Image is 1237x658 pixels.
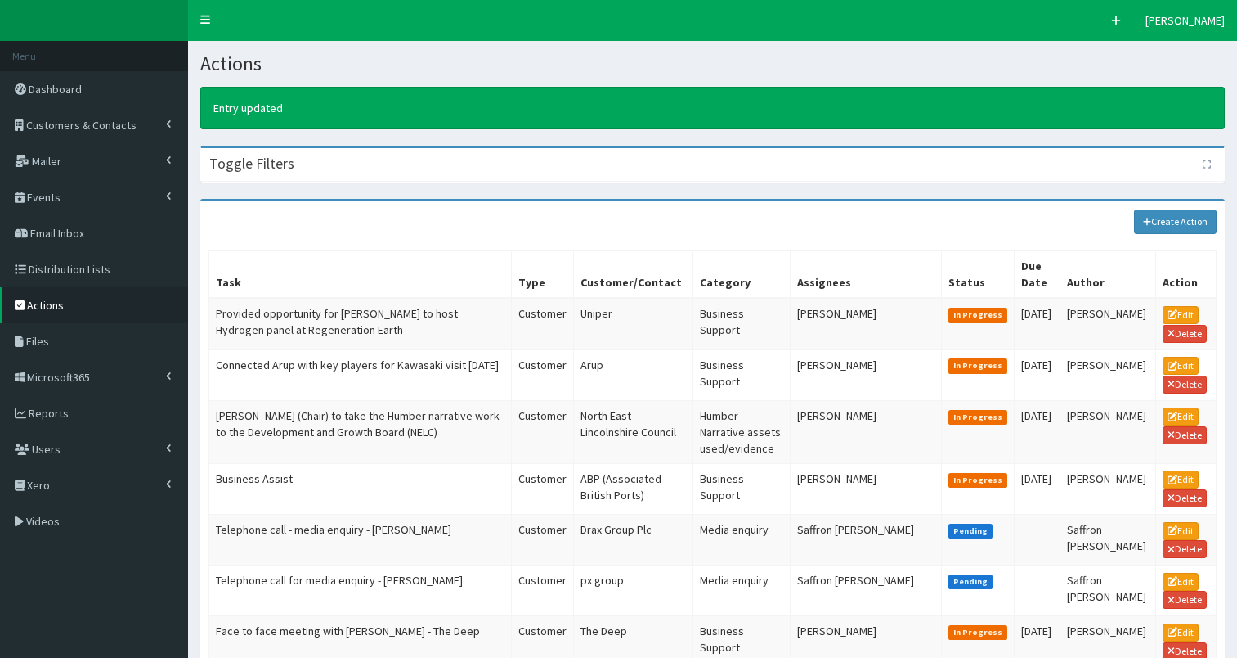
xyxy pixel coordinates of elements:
td: Arup [573,349,693,400]
td: Uniper [573,298,693,349]
span: Files [26,334,49,349]
td: ABP (Associated British Ports) [573,463,693,514]
a: Delete [1163,540,1207,558]
td: North East Lincolnshire Council [573,400,693,463]
td: [PERSON_NAME] [1060,463,1155,514]
td: Telephone call for media enquiry - [PERSON_NAME] [209,566,512,616]
td: Saffron [PERSON_NAME] [790,514,941,565]
a: Delete [1163,376,1207,394]
td: [PERSON_NAME] [1060,298,1155,349]
th: Status [941,251,1015,299]
td: Saffron [PERSON_NAME] [790,566,941,616]
td: Customer [511,514,573,565]
td: [PERSON_NAME] [1060,400,1155,463]
td: [DATE] [1015,463,1060,514]
th: Task [209,251,512,299]
span: Videos [26,514,60,529]
span: In Progress [948,410,1008,425]
span: Microsoft365 [27,370,90,385]
td: Business Assist [209,463,512,514]
th: Action [1155,251,1216,299]
td: Business Support [693,298,790,349]
td: [DATE] [1015,298,1060,349]
span: [PERSON_NAME] [1145,13,1225,28]
td: Business Support [693,349,790,400]
a: Edit [1163,306,1199,324]
a: Edit [1163,408,1199,426]
td: Business Support [693,463,790,514]
th: Category [693,251,790,299]
th: Assignees [790,251,941,299]
a: Delete [1163,591,1207,609]
td: [PERSON_NAME] [790,400,941,463]
h1: Actions [200,53,1225,74]
span: Distribution Lists [29,262,110,277]
a: Edit [1163,624,1199,642]
h3: Toggle Filters [209,156,294,171]
span: Users [32,442,61,457]
td: Media enquiry [693,514,790,565]
span: Dashboard [29,82,82,97]
span: Pending [948,575,993,589]
td: Connected Arup with key players for Kawasaki visit [DATE] [209,349,512,400]
td: [DATE] [1015,400,1060,463]
span: Actions [27,298,64,313]
span: Xero [27,478,50,493]
span: Customers & Contacts [26,118,137,133]
th: Author [1060,251,1155,299]
td: Saffron [PERSON_NAME] [1060,566,1155,616]
td: Media enquiry [693,566,790,616]
span: In Progress [948,358,1008,373]
td: Telephone call - media enquiry - [PERSON_NAME] [209,514,512,565]
td: Customer [511,566,573,616]
td: [DATE] [1015,349,1060,400]
th: Customer/Contact [573,251,693,299]
span: Pending [948,524,993,539]
td: Saffron [PERSON_NAME] [1060,514,1155,565]
span: Reports [29,406,69,421]
a: Edit [1163,471,1199,489]
a: Create Action [1134,210,1217,234]
td: Customer [511,349,573,400]
td: Customer [511,400,573,463]
div: Entry updated [200,87,1225,129]
span: In Progress [948,625,1008,640]
a: Delete [1163,325,1207,343]
a: Edit [1163,573,1199,591]
td: [PERSON_NAME] [790,463,941,514]
td: Customer [511,463,573,514]
td: [PERSON_NAME] [790,298,941,349]
td: px group [573,566,693,616]
a: Edit [1163,522,1199,540]
a: Delete [1163,426,1207,444]
a: Edit [1163,357,1199,375]
td: [PERSON_NAME] [1060,349,1155,400]
td: Provided opportunity for [PERSON_NAME] to host Hydrogen panel at Regeneration Earth [209,298,512,349]
td: Customer [511,298,573,349]
td: Humber Narrative assets used/evidence [693,400,790,463]
a: Delete [1163,489,1207,507]
span: Email Inbox [30,226,84,241]
span: In Progress [948,473,1008,488]
span: Mailer [32,154,61,169]
span: Events [27,190,61,205]
td: [PERSON_NAME] (Chair) to take the Humber narrative work to the Development and Growth Board (NELC) [209,400,512,463]
td: [PERSON_NAME] [790,349,941,400]
span: In Progress [948,308,1008,322]
td: Drax Group Plc [573,514,693,565]
th: Type [511,251,573,299]
th: Due Date [1015,251,1060,299]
